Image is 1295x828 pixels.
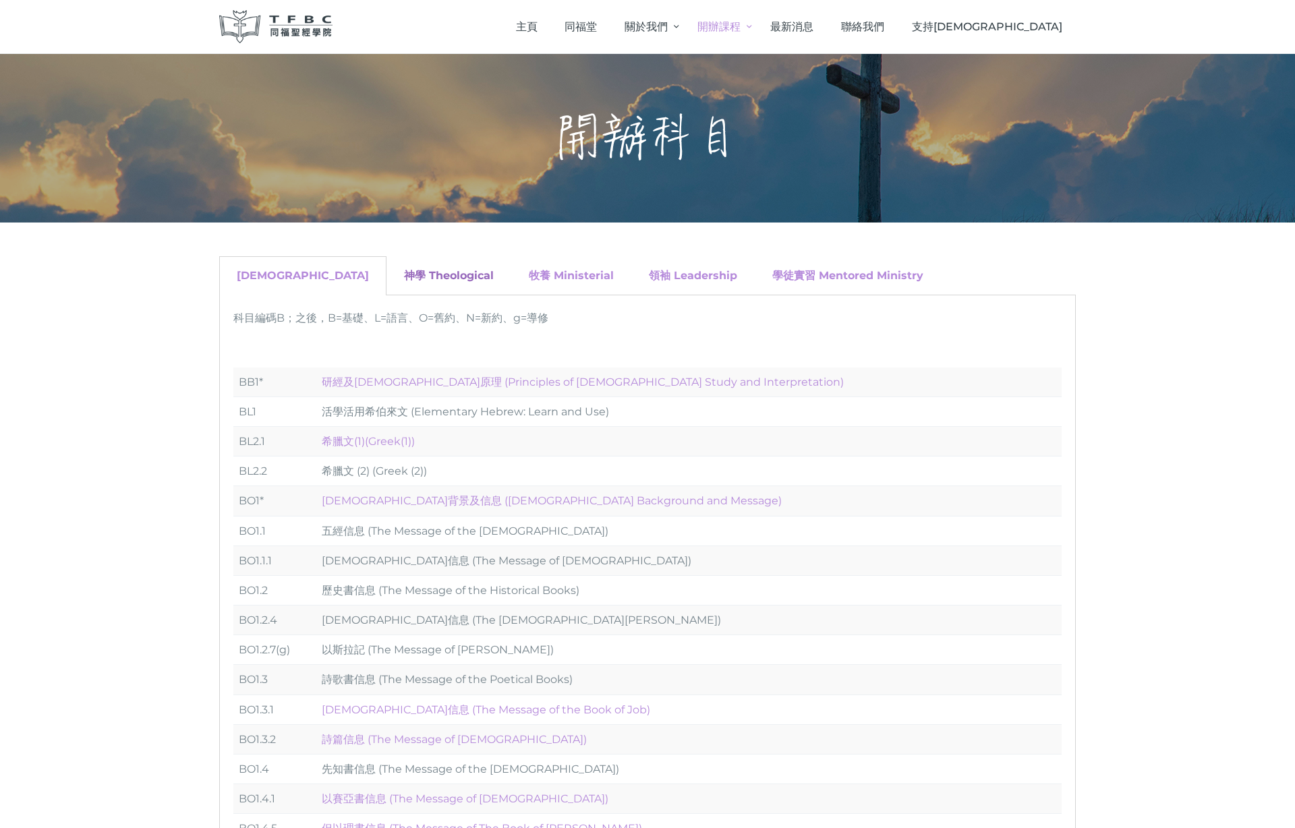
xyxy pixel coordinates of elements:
a: 同福堂 [551,7,611,47]
a: 領袖 Leadership [649,269,737,282]
a: 最新消息 [757,7,828,47]
a: 希臘文(1)(Greek(1)) [322,435,415,448]
span: 支持[DEMOGRAPHIC_DATA] [912,20,1062,33]
td: BL1 [233,396,316,426]
img: 同福聖經學院 TFBC [219,10,333,43]
a: 詩篇信息 (The Message of [DEMOGRAPHIC_DATA]) [322,733,587,746]
a: 研經及[DEMOGRAPHIC_DATA]原理 (Principles of [DEMOGRAPHIC_DATA] Study and Interpretation) [322,376,844,388]
a: 學徒實習 Mentored Ministry [772,269,923,282]
a: 關於我們 [610,7,683,47]
td: 歷史書信息 (The Message of the Historical Books) [316,575,1062,605]
td: BO1.1 [233,516,316,545]
td: [DEMOGRAPHIC_DATA]信息 (The Message of [DEMOGRAPHIC_DATA]) [316,545,1062,575]
td: 以斯拉記 (The Message of [PERSON_NAME]) [316,635,1062,665]
span: 聯絡我們 [841,20,884,33]
td: BO1.3.1 [233,694,316,724]
h1: 開辦科目 [554,108,741,169]
td: 先知書信息 (The Message of the [DEMOGRAPHIC_DATA]) [316,755,1062,784]
a: 聯絡我們 [828,7,898,47]
p: 科目編碼B；之後，B=基礎、L=語言、O=舊約、N=新約、g=導修 [233,309,1062,327]
a: 支持[DEMOGRAPHIC_DATA] [898,7,1076,47]
td: BO1.3 [233,665,316,694]
a: 神學 Theological [404,269,494,282]
a: [DEMOGRAPHIC_DATA] [237,269,369,282]
td: BO1.2.7(g) [233,635,316,665]
a: [DEMOGRAPHIC_DATA]信息 (The Message of the Book of Job) [322,703,650,716]
span: 最新消息 [770,20,813,33]
td: BO1.3.2 [233,724,316,754]
td: 活學活用希伯來文 (Elementary Hebrew: Learn and Use) [316,396,1062,426]
td: BO1.2.4 [233,605,316,635]
td: 五經信息 (The Message of the [DEMOGRAPHIC_DATA]) [316,516,1062,545]
td: 希臘文 (2) (Greek (2)) [316,456,1062,486]
span: 關於我們 [625,20,668,33]
td: BO1.1.1 [233,545,316,575]
td: [DEMOGRAPHIC_DATA]信息 (The [DEMOGRAPHIC_DATA][PERSON_NAME]) [316,605,1062,635]
span: 同福堂 [565,20,597,33]
a: 主頁 [502,7,551,47]
td: BL2.1 [233,426,316,456]
td: BO1.4 [233,755,316,784]
a: 以賽亞書信息 (The Message of [DEMOGRAPHIC_DATA]) [322,792,608,805]
td: BO1.2 [233,575,316,605]
td: BO1.4.1 [233,784,316,814]
span: 開辦課程 [697,20,741,33]
span: 主頁 [516,20,538,33]
a: 牧養 Ministerial [529,269,614,282]
a: 開辦課程 [684,7,757,47]
a: [DEMOGRAPHIC_DATA]背景及信息 ([DEMOGRAPHIC_DATA] Background and Message) [322,494,782,507]
td: BL2.2 [233,456,316,486]
td: 詩歌書信息 (The Message of the Poetical Books) [316,665,1062,694]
